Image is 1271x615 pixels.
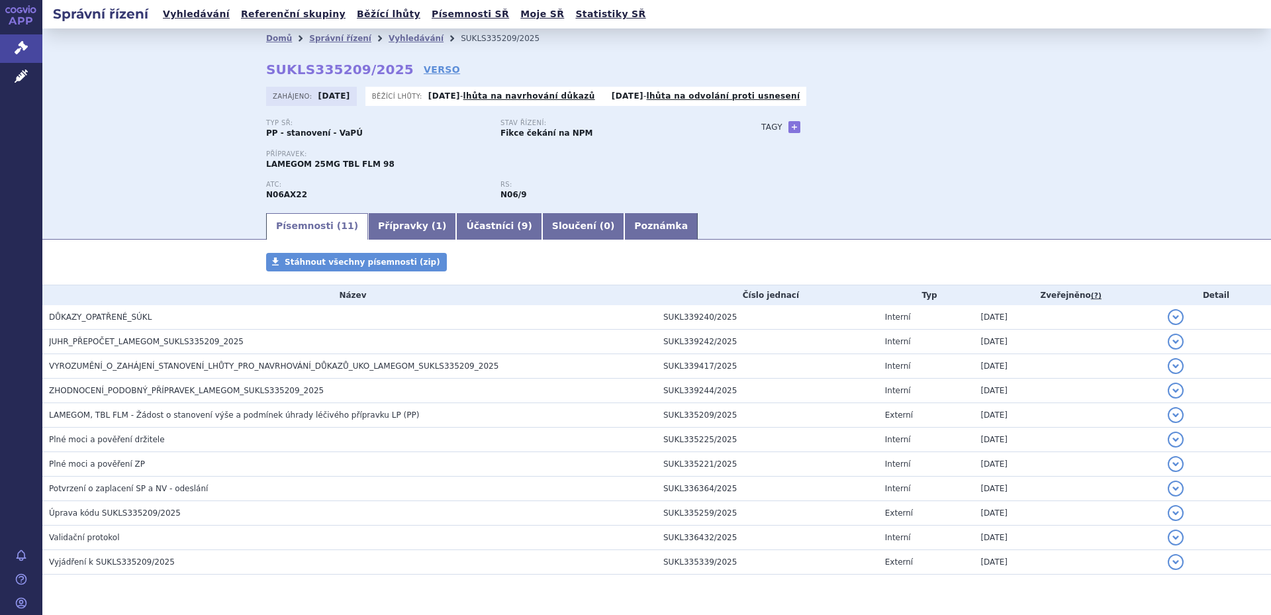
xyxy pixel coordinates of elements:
[612,91,800,101] p: -
[436,220,442,231] span: 1
[657,305,878,330] td: SUKL339240/2025
[885,386,911,395] span: Interní
[974,379,1161,403] td: [DATE]
[974,526,1161,550] td: [DATE]
[49,508,181,518] span: Úprava kódu SUKLS335209/2025
[273,91,314,101] span: Zahájeno:
[657,428,878,452] td: SUKL335225/2025
[974,550,1161,575] td: [DATE]
[353,5,424,23] a: Běžící lhůty
[500,190,526,199] strong: agomelatin
[463,91,595,101] a: lhůta na navrhování důkazů
[885,435,911,444] span: Interní
[389,34,444,43] a: Vyhledávání
[266,128,363,138] strong: PP - stanovení - VaPÚ
[266,62,414,77] strong: SUKLS335209/2025
[974,452,1161,477] td: [DATE]
[42,5,159,23] h2: Správní řízení
[266,160,395,169] span: LAMEGOM 25MG TBL FLM 98
[657,379,878,403] td: SUKL339244/2025
[1168,481,1184,497] button: detail
[974,285,1161,305] th: Zveřejněno
[657,452,878,477] td: SUKL335221/2025
[159,5,234,23] a: Vyhledávání
[1168,407,1184,423] button: detail
[885,459,911,469] span: Interní
[424,63,460,76] a: VERSO
[974,305,1161,330] td: [DATE]
[974,477,1161,501] td: [DATE]
[49,361,498,371] span: VYROZUMĚNÍ_O_ZAHÁJENÍ_STANOVENÍ_LHŮTY_PRO_NAVRHOVÁNÍ_DŮKAZŮ_UKO_LAMEGOM_SUKLS335209_2025
[237,5,350,23] a: Referenční skupiny
[266,119,487,127] p: Typ SŘ:
[49,435,165,444] span: Plné moci a pověření držitele
[42,285,657,305] th: Název
[266,253,447,271] a: Stáhnout všechny písemnosti (zip)
[1168,383,1184,399] button: detail
[885,337,911,346] span: Interní
[1168,358,1184,374] button: detail
[885,361,911,371] span: Interní
[1161,285,1271,305] th: Detail
[571,5,649,23] a: Statistiky SŘ
[885,484,911,493] span: Interní
[657,285,878,305] th: Číslo jednací
[657,526,878,550] td: SUKL336432/2025
[372,91,425,101] span: Běžící lhůty:
[49,484,208,493] span: Potvrzení o zaplacení SP a NV - odeslání
[885,557,913,567] span: Externí
[461,28,557,48] li: SUKLS335209/2025
[266,213,368,240] a: Písemnosti (11)
[285,258,440,267] span: Stáhnout všechny písemnosti (zip)
[542,213,624,240] a: Sloučení (0)
[885,312,911,322] span: Interní
[788,121,800,133] a: +
[428,91,595,101] p: -
[604,220,610,231] span: 0
[878,285,974,305] th: Typ
[657,501,878,526] td: SUKL335259/2025
[885,410,913,420] span: Externí
[624,213,698,240] a: Poznámka
[974,403,1161,428] td: [DATE]
[657,477,878,501] td: SUKL336364/2025
[341,220,353,231] span: 11
[974,428,1161,452] td: [DATE]
[1168,309,1184,325] button: detail
[657,403,878,428] td: SUKL335209/2025
[657,330,878,354] td: SUKL339242/2025
[309,34,371,43] a: Správní řízení
[1168,530,1184,545] button: detail
[428,91,460,101] strong: [DATE]
[647,91,800,101] a: lhůta na odvolání proti usnesení
[612,91,643,101] strong: [DATE]
[761,119,782,135] h3: Tagy
[500,119,722,127] p: Stav řízení:
[456,213,541,240] a: Účastníci (9)
[657,550,878,575] td: SUKL335339/2025
[1168,505,1184,521] button: detail
[428,5,513,23] a: Písemnosti SŘ
[1168,456,1184,472] button: detail
[1091,291,1102,301] abbr: (?)
[500,128,592,138] strong: Fikce čekání na NPM
[974,330,1161,354] td: [DATE]
[885,533,911,542] span: Interní
[49,410,419,420] span: LAMEGOM, TBL FLM - Žádost o stanovení výše a podmínek úhrady léčivého přípravku LP (PP)
[49,459,145,469] span: Plné moci a pověření ZP
[49,386,324,395] span: ZHODNOCENÍ_PODOBNÝ_PŘÍPRAVEK_LAMEGOM_SUKLS335209_2025
[1168,432,1184,448] button: detail
[266,34,292,43] a: Domů
[1168,334,1184,350] button: detail
[266,181,487,189] p: ATC:
[318,91,350,101] strong: [DATE]
[49,533,120,542] span: Validační protokol
[49,312,152,322] span: DŮKAZY_OPATŘENÉ_SÚKL
[885,508,913,518] span: Externí
[368,213,456,240] a: Přípravky (1)
[974,354,1161,379] td: [DATE]
[49,557,175,567] span: Vyjádření k SUKLS335209/2025
[657,354,878,379] td: SUKL339417/2025
[266,190,307,199] strong: AGOMELATIN
[500,181,722,189] p: RS:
